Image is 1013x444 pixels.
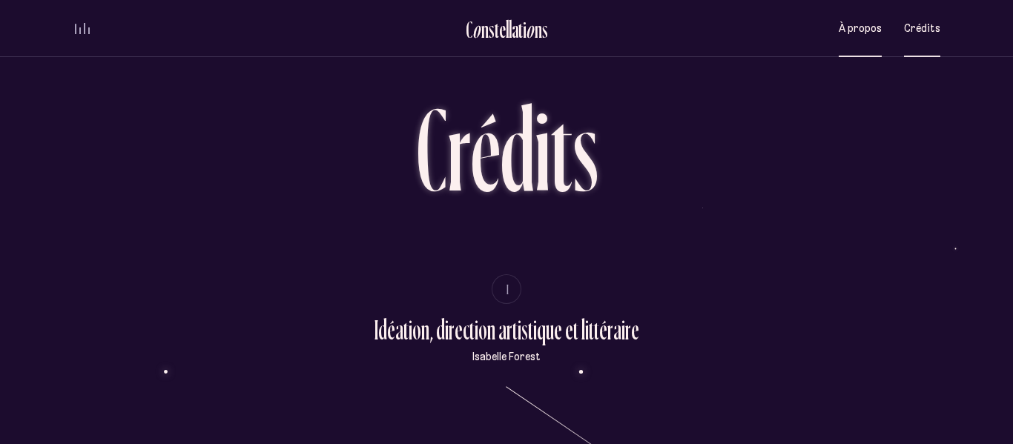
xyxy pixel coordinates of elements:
div: C [466,17,472,42]
button: volume audio [73,21,92,36]
span: À propos [839,22,882,35]
div: e [499,17,506,42]
button: I [492,274,521,304]
div: t [495,17,499,42]
button: Crédits [904,11,940,46]
div: l [509,17,512,42]
div: l [506,17,509,42]
div: n [481,17,489,42]
div: t [518,17,523,42]
div: n [535,17,542,42]
div: s [542,17,548,42]
button: À propos [839,11,882,46]
div: s [489,17,495,42]
div: o [526,17,535,42]
div: i [523,17,527,42]
span: I [506,283,510,296]
div: o [472,17,481,42]
span: Crédits [904,22,940,35]
div: a [512,17,518,42]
